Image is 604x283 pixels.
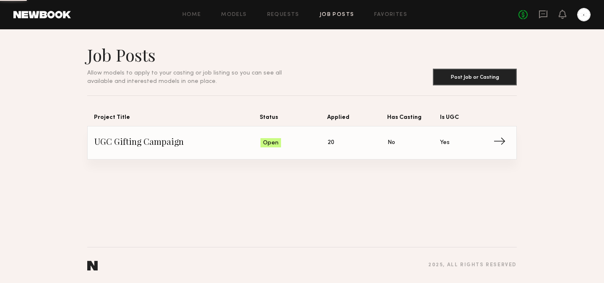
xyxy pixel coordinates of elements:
[493,136,510,149] span: →
[387,113,440,126] span: Has Casting
[320,12,354,18] a: Job Posts
[221,12,247,18] a: Models
[267,12,299,18] a: Requests
[94,113,260,126] span: Project Title
[94,126,510,159] a: UGC Gifting CampaignOpen20NoYes→
[388,138,395,147] span: No
[328,138,334,147] span: 20
[440,113,493,126] span: Is UGC
[87,70,282,84] span: Allow models to apply to your casting or job listing so you can see all available and interested ...
[428,262,517,268] div: 2025 , all rights reserved
[327,113,387,126] span: Applied
[433,69,517,85] button: Post Job or Casting
[87,44,302,65] h1: Job Posts
[260,113,327,126] span: Status
[182,12,201,18] a: Home
[374,12,407,18] a: Favorites
[263,139,279,147] span: Open
[94,136,260,149] span: UGC Gifting Campaign
[440,138,450,147] span: Yes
